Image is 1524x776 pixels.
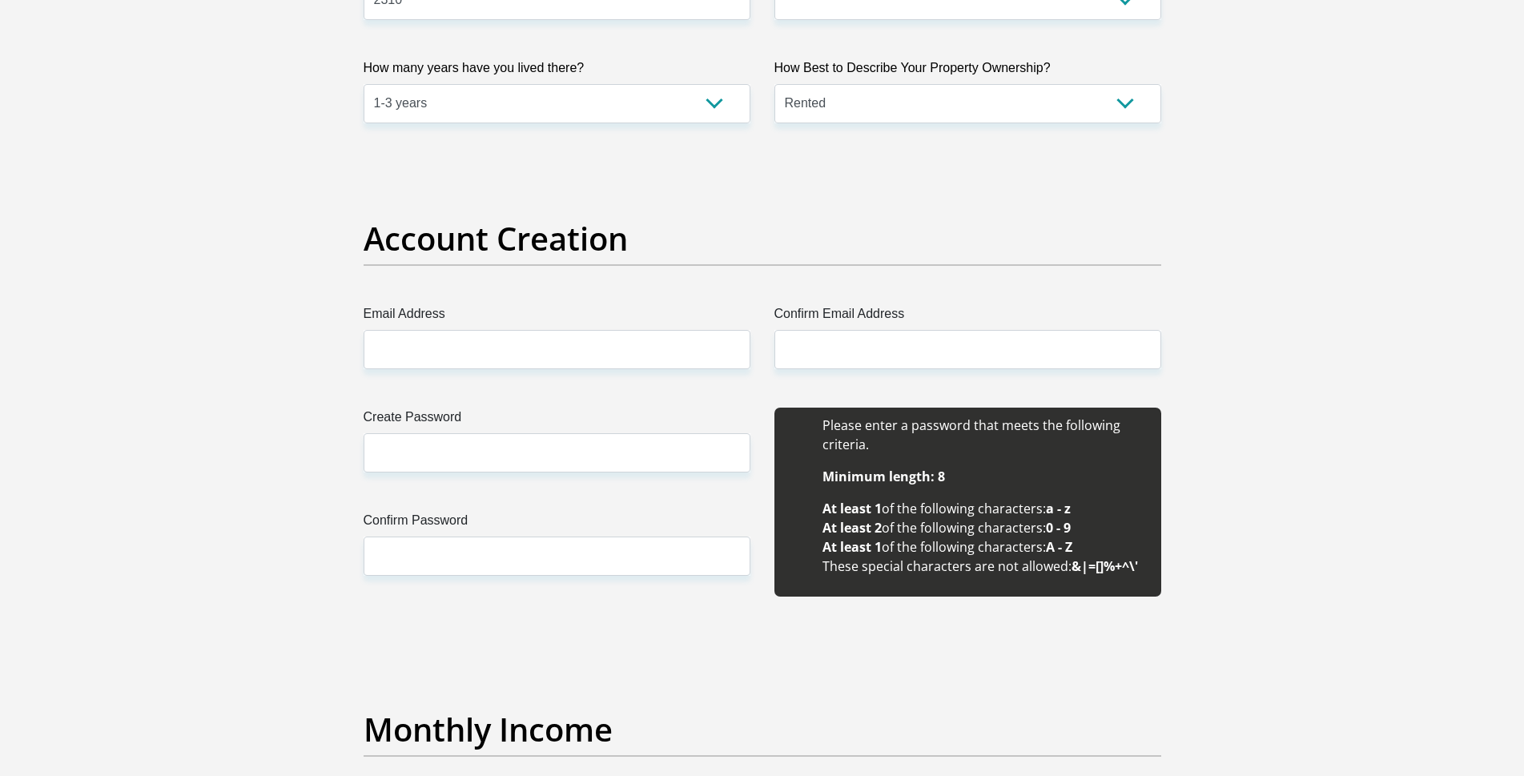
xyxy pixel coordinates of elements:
b: At least 1 [822,538,882,556]
label: Confirm Password [364,511,750,537]
select: Please select a value [774,84,1161,123]
b: a - z [1046,500,1071,517]
label: How many years have you lived there? [364,58,750,84]
input: Confirm Email Address [774,330,1161,369]
li: of the following characters: [822,537,1145,557]
input: Create Password [364,433,750,472]
input: Confirm Password [364,537,750,576]
label: Email Address [364,304,750,330]
b: At least 2 [822,519,882,537]
select: Please select a value [364,84,750,123]
label: How Best to Describe Your Property Ownership? [774,58,1161,84]
label: Confirm Email Address [774,304,1161,330]
li: Please enter a password that meets the following criteria. [822,416,1145,454]
b: &|=[]%+^\' [1072,557,1138,575]
b: At least 1 [822,500,882,517]
b: Minimum length: 8 [822,468,945,485]
b: A - Z [1046,538,1072,556]
h2: Account Creation [364,219,1161,258]
li: of the following characters: [822,499,1145,518]
b: 0 - 9 [1046,519,1071,537]
label: Create Password [364,408,750,433]
input: Email Address [364,330,750,369]
li: of the following characters: [822,518,1145,537]
li: These special characters are not allowed: [822,557,1145,576]
h2: Monthly Income [364,710,1161,749]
